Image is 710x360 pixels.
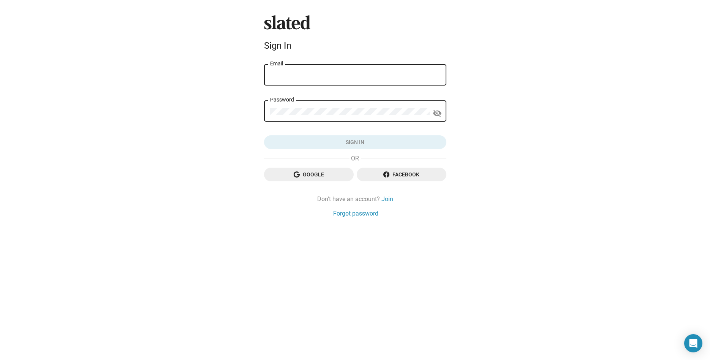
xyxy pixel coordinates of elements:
[430,106,445,121] button: Show password
[264,40,446,51] div: Sign In
[264,15,446,54] sl-branding: Sign In
[357,168,446,181] button: Facebook
[270,168,348,181] span: Google
[333,209,378,217] a: Forgot password
[684,334,702,352] div: Open Intercom Messenger
[433,108,442,119] mat-icon: visibility_off
[264,195,446,203] div: Don't have an account?
[381,195,393,203] a: Join
[264,168,354,181] button: Google
[363,168,440,181] span: Facebook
